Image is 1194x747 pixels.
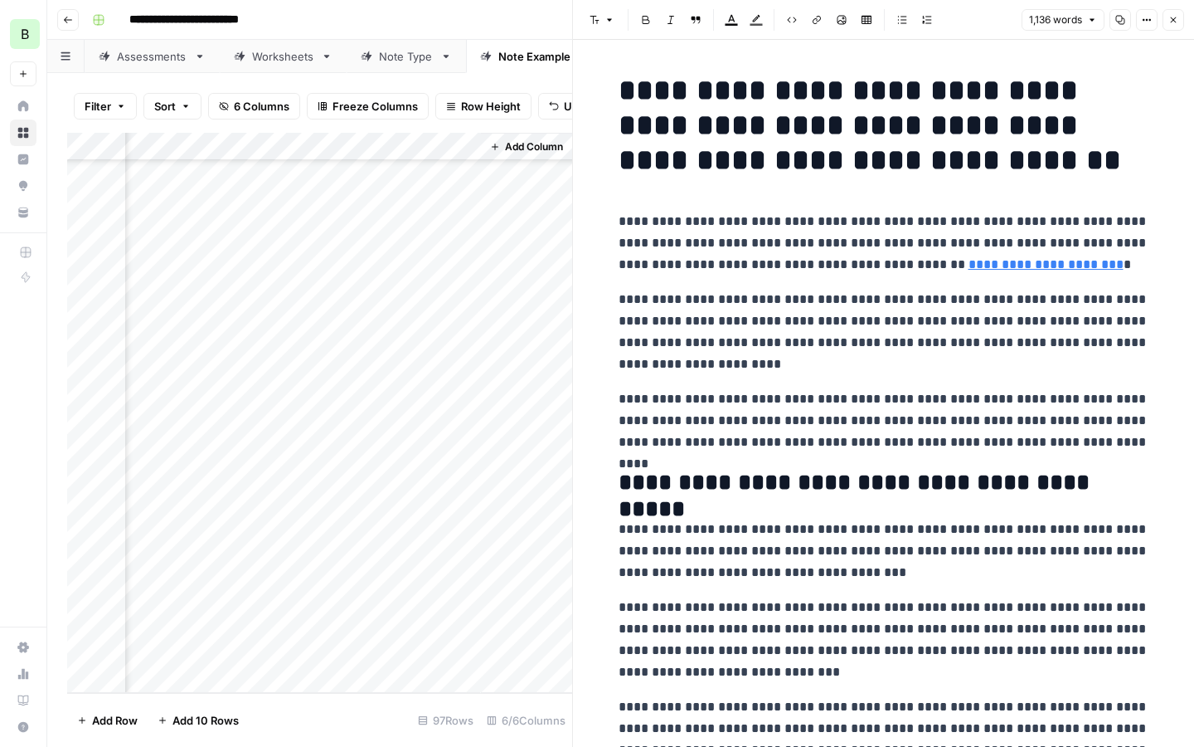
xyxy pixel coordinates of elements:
a: Learning Hub [10,687,36,714]
a: Usage [10,661,36,687]
span: Add 10 Rows [172,712,239,729]
button: 6 Columns [208,93,300,120]
span: B [21,24,29,44]
button: Freeze Columns [307,93,429,120]
div: 97 Rows [411,707,480,734]
button: Undo [538,93,603,120]
div: 6/6 Columns [480,707,572,734]
span: Undo [564,98,592,115]
div: Note Type [379,48,434,65]
div: Assessments [117,48,187,65]
span: Freeze Columns [332,98,418,115]
button: Help + Support [10,714,36,740]
button: Add Row [67,707,148,734]
div: Note Example [498,48,570,65]
span: Add Row [92,712,138,729]
a: Worksheets [220,40,347,73]
a: Browse [10,120,36,146]
a: Assessments [85,40,220,73]
span: Row Height [461,98,521,115]
a: Settings [10,634,36,661]
a: Opportunities [10,173,36,199]
span: Add Column [505,139,563,154]
span: Filter [85,98,111,115]
button: Workspace: Blueprint [10,13,36,55]
button: Filter [74,93,137,120]
a: Note Example [466,40,603,73]
a: Note Type [347,40,466,73]
button: Sort [143,93,201,120]
span: 1,136 words [1029,12,1082,27]
span: 6 Columns [234,98,289,115]
div: Worksheets [252,48,314,65]
a: Your Data [10,199,36,226]
button: Row Height [435,93,531,120]
a: Insights [10,146,36,173]
button: Add 10 Rows [148,707,249,734]
button: 1,136 words [1022,9,1104,31]
button: Add Column [483,136,570,158]
a: Home [10,93,36,120]
span: Sort [154,98,176,115]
